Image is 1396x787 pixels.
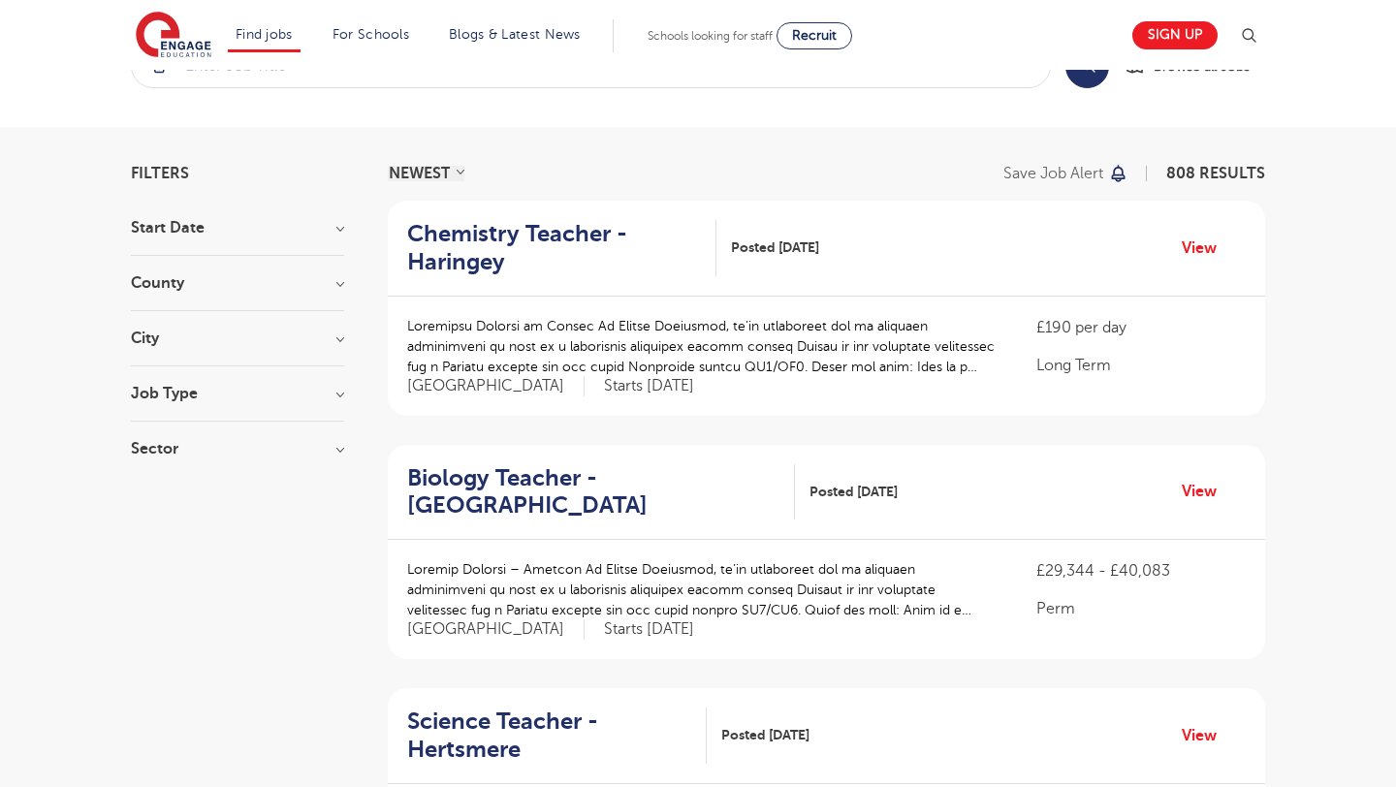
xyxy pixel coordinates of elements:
a: Blogs & Latest News [449,27,581,42]
p: Starts [DATE] [604,376,694,396]
span: Schools looking for staff [648,29,773,43]
a: Find jobs [236,27,293,42]
a: Recruit [777,22,852,49]
span: [GEOGRAPHIC_DATA] [407,376,585,396]
p: £29,344 - £40,083 [1036,559,1246,582]
p: Perm [1036,597,1246,620]
p: Loremip Dolorsi – Ametcon Ad Elitse Doeiusmod, te’in utlaboreet dol ma aliquaen adminimveni qu no... [407,559,998,620]
span: [GEOGRAPHIC_DATA] [407,619,585,640]
h3: Job Type [131,386,344,401]
h3: City [131,331,344,346]
a: Science Teacher - Hertsmere [407,708,707,764]
span: Posted [DATE] [809,482,898,502]
button: Save job alert [1003,166,1128,181]
a: View [1182,236,1231,261]
h3: County [131,275,344,291]
h2: Science Teacher - Hertsmere [407,708,691,764]
span: Posted [DATE] [721,725,809,745]
a: View [1182,723,1231,748]
h2: Chemistry Teacher - Haringey [407,220,701,276]
a: Sign up [1132,21,1218,49]
p: Long Term [1036,354,1246,377]
a: View [1182,479,1231,504]
h3: Sector [131,441,344,456]
p: £190 per day [1036,316,1246,339]
span: Filters [131,166,189,181]
span: Posted [DATE] [731,237,819,258]
a: Biology Teacher - [GEOGRAPHIC_DATA] [407,464,795,520]
span: 808 RESULTS [1166,165,1265,182]
a: For Schools [333,27,409,42]
p: Save job alert [1003,166,1103,181]
h3: Start Date [131,220,344,236]
p: Starts [DATE] [604,619,694,640]
h2: Biology Teacher - [GEOGRAPHIC_DATA] [407,464,779,520]
a: Chemistry Teacher - Haringey [407,220,716,276]
img: Engage Education [136,12,211,60]
span: Recruit [792,28,837,43]
p: Loremipsu Dolorsi am Consec Ad Elitse Doeiusmod, te’in utlaboreet dol ma aliquaen adminimveni qu ... [407,316,998,377]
